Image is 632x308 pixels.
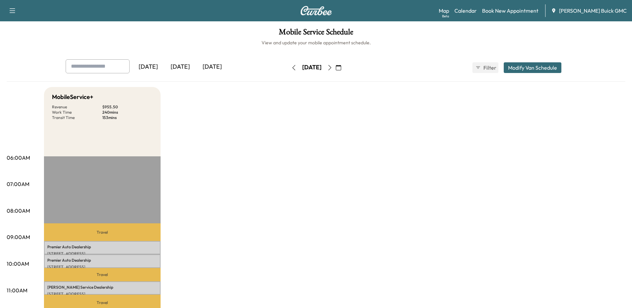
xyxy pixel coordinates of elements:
[52,115,102,120] p: Transit Time
[442,14,449,19] div: Beta
[47,258,157,263] p: Premier Auto Dealership
[44,223,161,241] p: Travel
[47,285,157,290] p: [PERSON_NAME] Service Dealership
[102,115,153,120] p: 153 mins
[7,260,29,268] p: 10:00AM
[7,154,30,162] p: 06:00AM
[472,62,498,73] button: Filter
[300,6,332,15] img: Curbee Logo
[7,39,625,46] h6: View and update your mobile appointment schedule.
[132,59,164,75] div: [DATE]
[7,207,30,215] p: 08:00AM
[7,233,30,241] p: 09:00AM
[454,7,477,15] a: Calendar
[102,104,153,110] p: $ 955.50
[44,268,161,281] p: Travel
[302,63,321,72] div: [DATE]
[47,264,157,270] p: [STREET_ADDRESS]
[482,7,538,15] a: Book New Appointment
[52,104,102,110] p: Revenue
[196,59,228,75] div: [DATE]
[102,110,153,115] p: 240 mins
[439,7,449,15] a: MapBeta
[7,286,27,294] p: 11:00AM
[47,291,157,297] p: [STREET_ADDRESS]
[52,110,102,115] p: Work Time
[47,251,157,256] p: [STREET_ADDRESS]
[7,180,29,188] p: 07:00AM
[52,92,93,102] h5: MobileService+
[7,28,625,39] h1: Mobile Service Schedule
[164,59,196,75] div: [DATE]
[483,64,495,72] span: Filter
[559,7,627,15] span: [PERSON_NAME] Buick GMC
[47,244,157,250] p: Premier Auto Dealership
[504,62,561,73] button: Modify Van Schedule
